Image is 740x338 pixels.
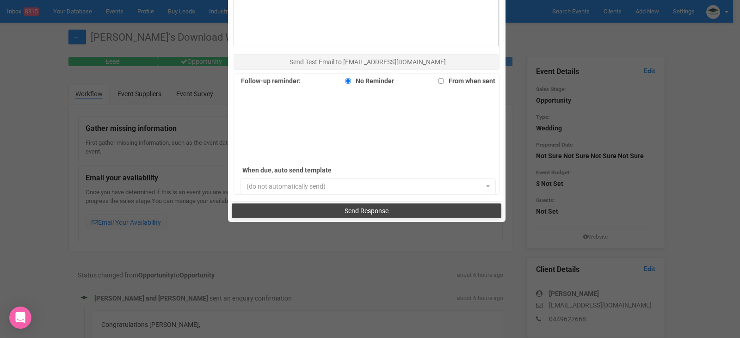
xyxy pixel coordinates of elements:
label: Follow-up reminder: [241,74,301,87]
span: Send Response [345,207,388,215]
span: (do not automatically send) [247,182,484,191]
div: Open Intercom Messenger [9,307,31,329]
span: Send Test Email to [EMAIL_ADDRESS][DOMAIN_NAME] [290,58,446,66]
label: When due, auto send template [242,164,372,177]
label: No Reminder [340,74,394,87]
label: From when sent [433,74,495,87]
